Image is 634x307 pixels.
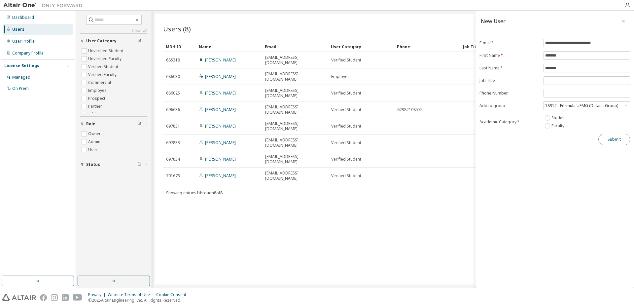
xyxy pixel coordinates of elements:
div: Managed [12,75,30,80]
div: Name [199,41,260,52]
img: linkedin.svg [62,294,69,301]
span: [EMAIL_ADDRESS][DOMAIN_NAME] [265,71,325,82]
div: New User [481,19,506,24]
label: Commercial [88,79,112,87]
img: facebook.svg [40,294,47,301]
div: Privacy [88,292,108,297]
label: Verified Faculty [88,71,118,79]
a: [PERSON_NAME] [205,107,236,112]
div: Dashboard [12,15,34,20]
span: Verified Student [331,124,361,129]
div: Company Profile [12,51,44,56]
label: E-mail [479,40,540,46]
a: [PERSON_NAME] [205,156,236,162]
span: 696636 [166,107,180,112]
span: Verified Student [331,173,361,178]
label: Trial [88,110,98,118]
label: Last Name [479,65,540,71]
span: 697834 [166,157,180,162]
div: MDH ID [166,41,194,52]
span: [EMAIL_ADDRESS][DOMAIN_NAME] [265,88,325,98]
span: Users (8) [163,24,191,33]
div: Phone [397,41,458,52]
label: Admin [88,138,102,146]
label: Unverified Student [88,47,124,55]
span: [EMAIL_ADDRESS][DOMAIN_NAME] [265,154,325,165]
label: Academic Category [479,119,540,125]
label: Partner [88,102,103,110]
span: Clear filter [137,162,141,167]
label: Faculty [551,122,566,130]
span: [EMAIL_ADDRESS][DOMAIN_NAME] [265,137,325,148]
span: 62982108575 [397,107,423,112]
label: Phone Number [479,91,540,96]
button: Role [80,117,147,131]
span: User Category [86,38,117,44]
span: Verified Student [331,107,361,112]
span: Verified Student [331,58,361,63]
label: Verified Student [88,63,120,71]
a: [PERSON_NAME] [205,173,236,178]
span: Status [86,162,100,167]
span: Role [86,121,95,127]
span: [EMAIL_ADDRESS][DOMAIN_NAME] [265,104,325,115]
label: Employee [88,87,108,95]
img: instagram.svg [51,294,58,301]
span: 701673 [166,173,180,178]
button: Status [80,157,147,172]
div: User Category [331,41,392,52]
a: [PERSON_NAME] [205,74,236,79]
label: Job Title [479,78,540,83]
span: Showing entries 1 through 8 of 8 [166,190,223,196]
div: Users [12,27,24,32]
a: [PERSON_NAME] [205,140,236,145]
span: 686025 [166,91,180,96]
span: [EMAIL_ADDRESS][DOMAIN_NAME] [265,121,325,132]
img: Altair One [3,2,86,9]
span: Employee [331,74,350,79]
button: User Category [80,34,147,48]
span: Clear filter [137,38,141,44]
span: 686030 [166,74,180,79]
label: Student [551,114,567,122]
a: [PERSON_NAME] [205,90,236,96]
a: Clear all [80,28,147,33]
label: First Name [479,53,540,58]
label: User [88,146,99,154]
div: Website Terms of Use [108,292,156,297]
span: Clear filter [137,121,141,127]
span: Verified Student [331,91,361,96]
div: Email [265,41,326,52]
span: Verified Student [331,140,361,145]
div: Job Title [463,41,524,52]
label: Prospect [88,95,107,102]
div: On Prem [12,86,29,91]
span: 697831 [166,124,180,129]
button: Submit [598,134,630,145]
div: License Settings [4,63,39,68]
img: altair_logo.svg [2,294,36,301]
div: 18912 - Fórmula UFMG (Default Group) [544,102,619,109]
label: Unverified Faculty [88,55,123,63]
a: [PERSON_NAME] [205,57,236,63]
span: [EMAIL_ADDRESS][DOMAIN_NAME] [265,171,325,181]
div: User Profile [12,39,35,44]
span: Verified Student [331,157,361,162]
span: 697833 [166,140,180,145]
label: Add to group [479,103,540,108]
label: Owner [88,130,102,138]
span: [EMAIL_ADDRESS][DOMAIN_NAME] [265,55,325,65]
p: © 2025 Altair Engineering, Inc. All Rights Reserved. [88,297,190,303]
span: 685318 [166,58,180,63]
div: 18912 - Fórmula UFMG (Default Group) [544,102,630,110]
div: Cookie Consent [156,292,190,297]
a: [PERSON_NAME] [205,123,236,129]
img: youtube.svg [73,294,82,301]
